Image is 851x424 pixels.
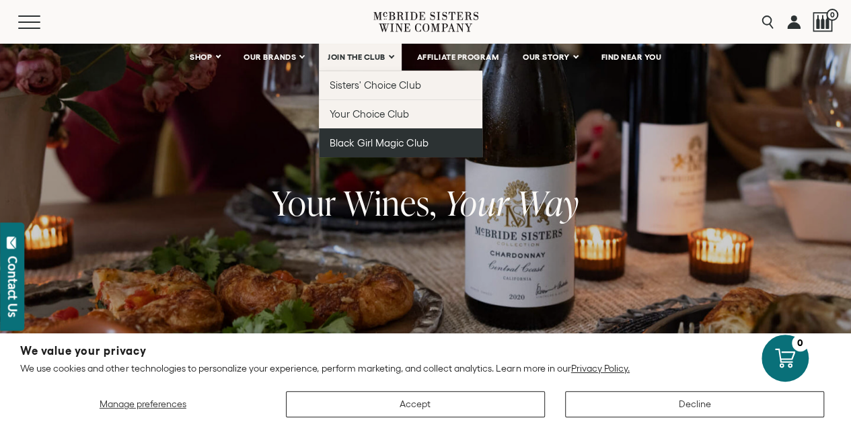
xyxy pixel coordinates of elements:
[601,52,662,62] span: FIND NEAR YOU
[319,99,482,128] a: Your Choice Club
[190,52,213,62] span: SHOP
[330,79,420,91] span: Sisters' Choice Club
[826,9,838,21] span: 0
[330,137,428,149] span: Black Girl Magic Club
[235,44,312,71] a: OUR BRANDS
[286,391,545,417] button: Accept
[514,44,586,71] a: OUR STORY
[181,44,228,71] a: SHOP
[417,52,499,62] span: AFFILIATE PROGRAM
[20,362,831,374] p: We use cookies and other technologies to personalize your experience, perform marketing, and coll...
[444,179,509,226] span: Your
[244,52,296,62] span: OUR BRANDS
[319,44,402,71] a: JOIN THE CLUB
[328,52,385,62] span: JOIN THE CLUB
[18,15,67,29] button: Mobile Menu Trigger
[272,179,336,226] span: Your
[565,391,824,417] button: Decline
[319,71,482,99] a: Sisters' Choice Club
[20,391,266,417] button: Manage preferences
[517,179,579,226] span: Way
[330,108,409,120] span: Your Choice Club
[6,256,20,317] div: Contact Us
[319,128,482,157] a: Black Girl Magic Club
[523,52,570,62] span: OUR STORY
[408,44,508,71] a: AFFILIATE PROGRAM
[100,398,186,409] span: Manage preferences
[571,363,630,374] a: Privacy Policy.
[344,179,437,226] span: Wines,
[20,345,831,357] h2: We value your privacy
[593,44,671,71] a: FIND NEAR YOU
[792,335,809,351] div: 0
